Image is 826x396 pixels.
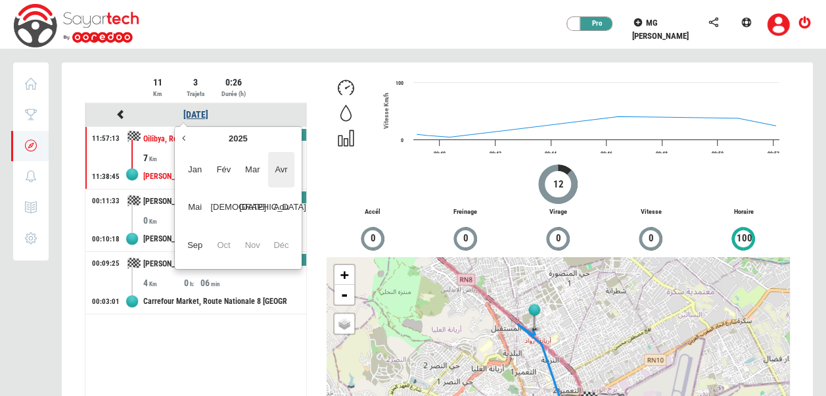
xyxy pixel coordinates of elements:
[327,207,419,217] p: Accél
[396,80,403,86] text: 100
[200,276,241,289] div: 06
[401,137,403,143] text: 0
[370,231,377,246] span: 0
[143,151,184,164] div: 7
[216,89,252,99] div: Durée (h)
[191,130,286,148] th: 2025
[143,289,287,314] div: Carrefour Market, Route Nationale 8 [GEOGRAPHIC_DATA] - [GEOGRAPHIC_DATA], [GEOGRAPHIC_DATA], [GE...
[545,151,557,157] text: 09:44
[184,276,200,289] div: 0
[434,151,446,157] text: 09:40
[463,231,469,246] span: 0
[555,231,562,246] span: 0
[382,93,390,129] span: Vitesse Km/h
[92,259,120,269] div: 00:09:25
[239,152,265,187] span: Mar
[524,304,544,332] img: tripview_af.png
[605,207,697,217] p: Vitesse
[210,152,237,187] span: Fév
[490,151,501,157] text: 09:42
[92,297,120,307] div: 00:03:01
[183,109,208,120] a: [DATE]
[656,151,668,157] text: 09:48
[143,252,287,276] div: [PERSON_NAME], [PERSON_NAME][STREET_ADDRESS]
[735,231,752,246] span: 100
[239,189,265,225] span: [DATE]
[92,134,120,144] div: 11:57:13
[177,76,214,89] div: 3
[139,89,175,99] div: Km
[601,151,612,157] text: 09:46
[139,76,175,89] div: 11
[182,228,208,263] span: Sep
[143,214,184,227] div: 0
[239,228,265,263] span: Nov
[419,207,512,217] p: Freinage
[553,177,564,192] span: 12
[143,189,287,214] div: [PERSON_NAME], [PERSON_NAME][STREET_ADDRESS]
[182,152,208,187] span: Jan
[177,89,214,99] div: Trajets
[268,228,294,263] span: Déc
[574,17,613,30] div: Pro
[210,228,237,263] span: Oct
[334,314,354,334] a: Layers
[216,76,252,89] div: 0:26
[143,276,184,289] div: 4
[143,127,287,151] div: Oilibya, Route Nationale 8 [GEOGRAPHIC_DATA] - [GEOGRAPHIC_DATA], [GEOGRAPHIC_DATA], [GEOGRAPHIC_...
[268,152,294,187] span: Avr
[268,189,294,225] span: Aou
[697,207,790,217] p: Horaire
[92,196,120,207] div: 00:11:33
[512,207,605,217] p: Virage
[334,265,354,285] a: Zoom in
[334,285,354,305] a: Zoom out
[92,172,120,182] div: 11:38:45
[648,231,654,246] span: 0
[182,189,208,225] span: Mai
[143,227,287,251] div: [PERSON_NAME], [PERSON_NAME][STREET_ADDRESS]
[768,151,779,157] text: 09:52
[712,151,723,157] text: 09:50
[92,234,120,245] div: 00:10:18
[210,189,237,225] span: [DEMOGRAPHIC_DATA]
[143,164,287,189] div: [PERSON_NAME], [PERSON_NAME][STREET_ADDRESS]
